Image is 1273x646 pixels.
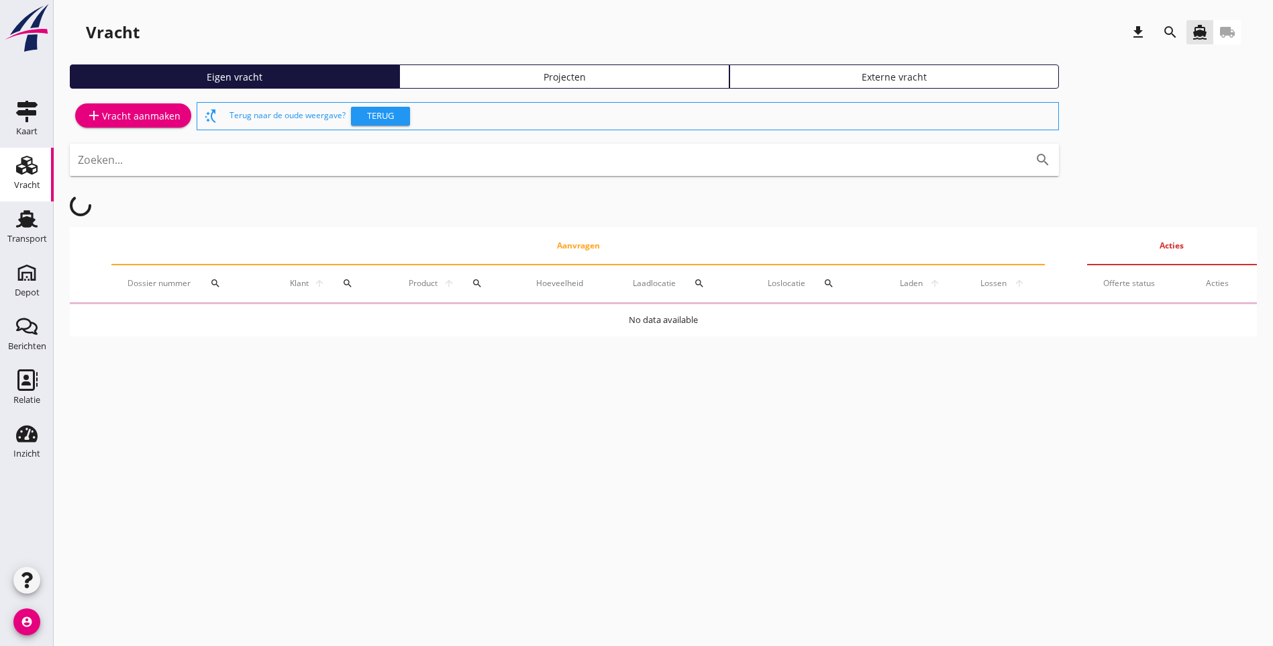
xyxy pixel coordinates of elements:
div: Terug naar de oude weergave? [230,103,1053,130]
i: search [1162,24,1178,40]
th: Acties [1087,227,1258,265]
div: Transport [7,234,47,243]
div: Acties [1206,277,1241,289]
i: arrow_upward [311,278,327,289]
i: arrow_upward [440,278,457,289]
span: Product [405,277,440,289]
i: search [1035,152,1051,168]
input: Zoeken... [78,149,1013,171]
div: Terug [356,109,405,123]
div: Offerte status [1103,277,1174,289]
i: search [210,278,221,289]
i: account_circle [13,608,40,635]
i: download [1130,24,1146,40]
div: Eigen vracht [76,70,393,84]
span: Lossen [976,277,1011,289]
div: Relatie [13,396,40,404]
i: local_shipping [1219,24,1235,40]
div: Depot [15,288,40,297]
a: Eigen vracht [70,64,399,89]
i: search [472,278,482,289]
span: Laden [896,277,926,289]
button: Terug [351,107,410,126]
i: search [823,278,834,289]
i: search [694,278,705,289]
div: Kaart [16,127,38,136]
i: switch_access_shortcut [203,108,219,124]
i: search [342,278,353,289]
span: Klant [287,277,311,289]
td: No data available [70,304,1257,336]
i: arrow_upward [1011,278,1029,289]
div: Externe vracht [735,70,1053,84]
div: Dossier nummer [128,267,254,299]
a: Externe vracht [729,64,1059,89]
div: Berichten [8,342,46,351]
div: Vracht [14,181,40,189]
div: Vracht aanmaken [86,107,181,124]
div: Hoeveelheid [536,277,601,289]
div: Vracht [86,21,140,43]
div: Loslocatie [768,267,864,299]
th: Aanvragen [111,227,1045,265]
a: Vracht aanmaken [75,103,191,128]
img: logo-small.a267ee39.svg [3,3,51,53]
i: directions_boat [1192,24,1208,40]
div: Laadlocatie [633,267,735,299]
a: Projecten [399,64,729,89]
div: Inzicht [13,449,40,458]
i: add [86,107,102,124]
div: Projecten [405,70,723,84]
i: arrow_upward [926,278,944,289]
